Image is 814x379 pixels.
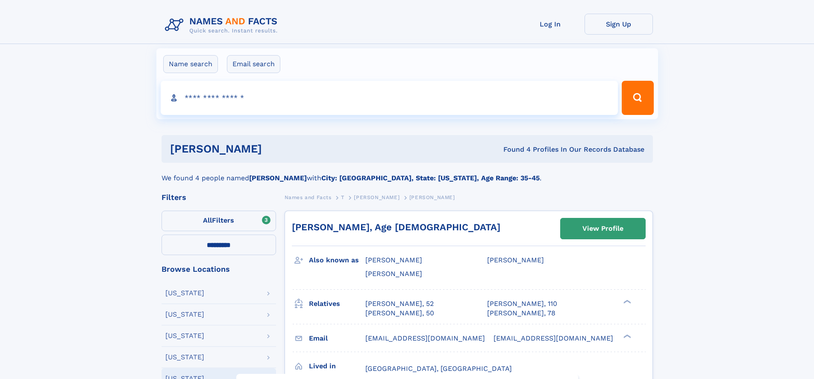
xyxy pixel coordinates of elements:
button: Search Button [622,81,653,115]
div: [US_STATE] [165,311,204,318]
h1: [PERSON_NAME] [170,144,383,154]
h3: Relatives [309,297,365,311]
a: Log In [516,14,585,35]
div: ❯ [621,299,632,304]
a: [PERSON_NAME], 110 [487,299,557,308]
div: [US_STATE] [165,354,204,361]
div: Browse Locations [162,265,276,273]
div: ❯ [621,333,632,339]
div: Filters [162,194,276,201]
span: All [203,216,212,224]
a: T [341,192,344,203]
a: View Profile [561,218,645,239]
span: T [341,194,344,200]
span: [EMAIL_ADDRESS][DOMAIN_NAME] [365,334,485,342]
div: Found 4 Profiles In Our Records Database [382,145,644,154]
span: [PERSON_NAME] [409,194,455,200]
h3: Lived in [309,359,365,373]
a: [PERSON_NAME] [354,192,400,203]
div: [US_STATE] [165,290,204,297]
a: [PERSON_NAME], 78 [487,308,555,318]
h3: Email [309,331,365,346]
input: search input [161,81,618,115]
label: Name search [163,55,218,73]
a: Sign Up [585,14,653,35]
label: Filters [162,211,276,231]
h3: Also known as [309,253,365,267]
img: Logo Names and Facts [162,14,285,37]
span: [PERSON_NAME] [354,194,400,200]
a: Names and Facts [285,192,332,203]
a: [PERSON_NAME], 50 [365,308,434,318]
div: [US_STATE] [165,332,204,339]
span: [PERSON_NAME] [487,256,544,264]
span: [EMAIL_ADDRESS][DOMAIN_NAME] [494,334,613,342]
label: Email search [227,55,280,73]
span: [PERSON_NAME] [365,256,422,264]
a: [PERSON_NAME], Age [DEMOGRAPHIC_DATA] [292,222,500,232]
span: [PERSON_NAME] [365,270,422,278]
div: We found 4 people named with . [162,163,653,183]
a: [PERSON_NAME], 52 [365,299,434,308]
b: [PERSON_NAME] [249,174,307,182]
span: [GEOGRAPHIC_DATA], [GEOGRAPHIC_DATA] [365,364,512,373]
div: View Profile [582,219,623,238]
b: City: [GEOGRAPHIC_DATA], State: [US_STATE], Age Range: 35-45 [321,174,540,182]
